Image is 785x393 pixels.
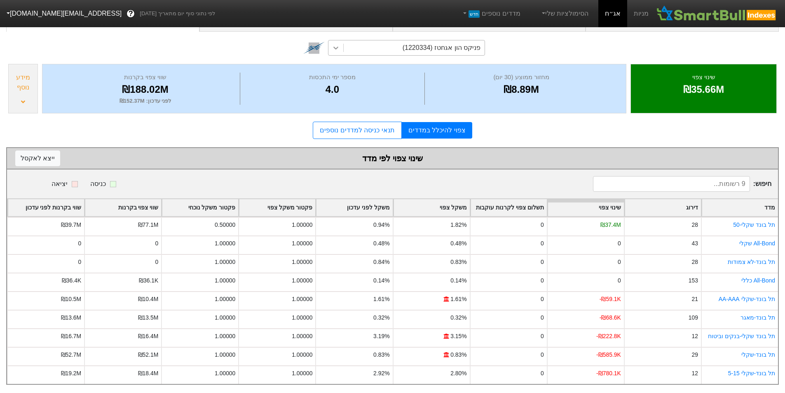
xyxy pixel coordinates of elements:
[427,73,616,82] div: מחזור ממוצע (30 יום)
[691,239,698,248] div: 43
[292,313,312,322] div: 1.00000
[215,332,235,341] div: 1.00000
[85,199,161,216] div: Toggle SortBy
[728,370,775,377] a: תל בונד-שקלי 5-15
[741,277,775,284] a: All-Bond כללי
[593,176,750,192] input: 9 רשומות...
[469,10,480,18] span: חדש
[600,313,621,322] div: -₪68.6K
[140,9,215,18] span: לפי נתוני סוף יום מתאריך [DATE]
[719,296,775,302] a: תל בונד-שקלי AA-AAA
[691,258,698,266] div: 28
[548,199,624,216] div: Toggle SortBy
[292,351,312,359] div: 1.00000
[541,239,544,248] div: 0
[471,199,547,216] div: Toggle SortBy
[292,332,312,341] div: 1.00000
[53,73,238,82] div: שווי צפוי בקרנות
[90,179,106,189] div: כניסה
[741,351,776,358] a: תל בונד-שקלי
[689,313,698,322] div: 109
[596,369,621,378] div: -₪780.1K
[292,276,312,285] div: 1.00000
[691,295,698,304] div: 21
[373,313,389,322] div: 0.32%
[691,351,698,359] div: 29
[155,239,159,248] div: 0
[600,221,621,229] div: ₪37.4M
[373,221,389,229] div: 0.94%
[373,332,389,341] div: 3.19%
[450,332,466,341] div: 3.15%
[450,295,466,304] div: 1.61%
[215,258,235,266] div: 1.00000
[541,258,544,266] div: 0
[618,276,621,285] div: 0
[316,199,392,216] div: Toggle SortBy
[450,258,466,266] div: 0.83%
[292,239,312,248] div: 1.00000
[215,369,235,378] div: 1.00000
[52,179,68,189] div: יציאה
[8,199,84,216] div: Toggle SortBy
[733,221,775,228] a: תל בונד שקלי-50
[450,276,466,285] div: 0.14%
[62,276,81,285] div: ₪36.4K
[618,258,621,266] div: 0
[215,276,235,285] div: 1.00000
[61,313,82,322] div: ₪13.6M
[138,313,159,322] div: ₪13.5M
[215,313,235,322] div: 1.00000
[394,199,470,216] div: Toggle SortBy
[15,151,60,166] button: ייצא לאקסל
[541,332,544,341] div: 0
[450,239,466,248] div: 0.48%
[641,82,766,97] div: ₪35.66M
[537,5,592,22] a: הסימולציות שלי
[427,82,616,97] div: ₪8.89M
[53,82,238,97] div: ₪188.02M
[739,240,775,247] a: All-Bond שקלי
[129,8,133,19] span: ?
[402,122,472,139] a: צפוי להיכלל במדדים
[155,258,159,266] div: 0
[403,43,480,53] div: פניקס הון אגחטז (1220334)
[596,351,621,359] div: -₪585.9K
[450,351,466,359] div: 0.83%
[458,5,524,22] a: מדדים נוספיםחדש
[740,314,776,321] a: תל בונד-מאגר
[691,369,698,378] div: 12
[139,276,158,285] div: ₪36.1K
[303,37,325,59] img: tase link
[313,122,401,139] a: תנאי כניסה למדדים נוספים
[373,351,389,359] div: 0.83%
[242,82,422,97] div: 4.0
[373,295,389,304] div: 1.61%
[708,333,775,339] a: תל בונד שקלי-בנקים וביטוח
[541,369,544,378] div: 0
[292,221,312,229] div: 1.00000
[373,276,389,285] div: 0.14%
[242,73,422,82] div: מספר ימי התכסות
[138,351,159,359] div: ₪52.1M
[78,258,81,266] div: 0
[61,295,82,304] div: ₪10.5M
[689,276,698,285] div: 153
[138,369,159,378] div: ₪18.4M
[138,221,159,229] div: ₪77.1M
[162,199,238,216] div: Toggle SortBy
[53,97,238,105] div: לפני עדכון : ₪152.37M
[61,369,82,378] div: ₪19.2M
[450,221,466,229] div: 1.82%
[292,295,312,304] div: 1.00000
[11,73,35,92] div: מידע נוסף
[541,313,544,322] div: 0
[541,295,544,304] div: 0
[239,199,315,216] div: Toggle SortBy
[138,295,159,304] div: ₪10.4M
[373,369,389,378] div: 2.92%
[596,332,621,341] div: -₪222.8K
[655,5,778,22] img: SmartBull
[541,221,544,229] div: 0
[450,313,466,322] div: 0.32%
